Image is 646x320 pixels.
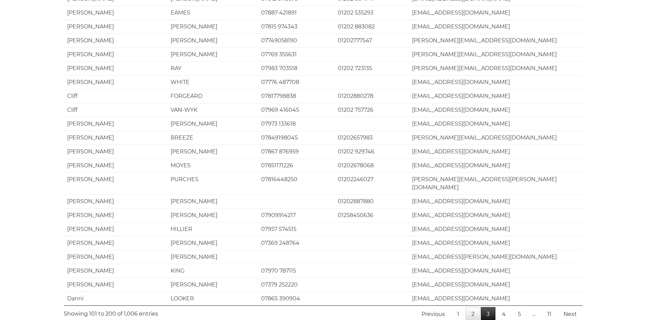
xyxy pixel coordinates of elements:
td: 01202678068 [334,158,409,172]
td: [EMAIL_ADDRESS][DOMAIN_NAME] [409,208,583,222]
td: 01202 883082 [334,20,409,34]
td: KING [167,264,258,278]
td: 01202 757726 [334,103,409,117]
td: [PERSON_NAME] [167,145,258,158]
td: 07379 252220 [258,278,334,292]
td: [EMAIL_ADDRESS][DOMAIN_NAME] [409,89,583,103]
td: 07817798838 [258,89,334,103]
td: [PERSON_NAME] [167,194,258,208]
td: Cliff [64,103,167,117]
td: WHITE [167,75,258,89]
div: Showing 101 to 200 of 1,006 entries [64,306,158,318]
td: 07776 487708 [258,75,334,89]
td: 07851171226 [258,158,334,172]
td: [PERSON_NAME] [64,278,167,292]
td: [PERSON_NAME] [167,34,258,47]
td: [EMAIL_ADDRESS][DOMAIN_NAME] [409,236,583,250]
td: 01202 723135 [334,61,409,75]
td: 07749058190 [258,34,334,47]
td: 07815 974343 [258,20,334,34]
td: [EMAIL_ADDRESS][DOMAIN_NAME] [409,264,583,278]
td: 07973 133618 [258,117,334,131]
td: [EMAIL_ADDRESS][DOMAIN_NAME] [409,75,583,89]
td: HILLIER [167,222,258,236]
td: 07957 574515 [258,222,334,236]
td: [PERSON_NAME] [64,117,167,131]
td: 07865 390904 [258,292,334,305]
td: [EMAIL_ADDRESS][DOMAIN_NAME] [409,222,583,236]
td: 01202 929746 [334,145,409,158]
td: [PERSON_NAME] [167,117,258,131]
td: 07769 355631 [258,47,334,61]
td: [PERSON_NAME] [64,264,167,278]
td: RAY [167,61,258,75]
td: 01258450636 [334,208,409,222]
td: [PERSON_NAME] [64,194,167,208]
td: [PERSON_NAME][EMAIL_ADDRESS][DOMAIN_NAME] [409,131,583,145]
td: 01202657983 [334,131,409,145]
td: EAMES [167,6,258,20]
td: [EMAIL_ADDRESS][DOMAIN_NAME] [409,117,583,131]
td: 01202 535293 [334,6,409,20]
td: 07867 876959 [258,145,334,158]
td: 07369 248764 [258,236,334,250]
td: [EMAIL_ADDRESS][DOMAIN_NAME] [409,158,583,172]
td: [EMAIL_ADDRESS][DOMAIN_NAME] [409,145,583,158]
td: PURCHES [167,172,258,194]
td: 01202246027 [334,172,409,194]
td: [PERSON_NAME] [167,20,258,34]
td: 07849198045 [258,131,334,145]
td: 07816448250 [258,172,334,194]
td: 07887 421891 [258,6,334,20]
td: [PERSON_NAME] [64,236,167,250]
td: 07909914217 [258,208,334,222]
td: [EMAIL_ADDRESS][DOMAIN_NAME] [409,194,583,208]
td: 07969 416045 [258,103,334,117]
td: [PERSON_NAME] [64,208,167,222]
td: 01202887880 [334,194,409,208]
td: Danni [64,292,167,305]
td: [PERSON_NAME] [167,250,258,264]
td: [PERSON_NAME] [64,47,167,61]
td: FORGEARD [167,89,258,103]
td: VAN-WYK [167,103,258,117]
td: [PERSON_NAME] [64,6,167,20]
td: Cliff [64,89,167,103]
td: BREEZE [167,131,258,145]
td: [PERSON_NAME] [167,278,258,292]
td: 07970 787115 [258,264,334,278]
td: [PERSON_NAME] [167,47,258,61]
td: [PERSON_NAME][EMAIL_ADDRESS][DOMAIN_NAME] [409,34,583,47]
td: [PERSON_NAME] [167,236,258,250]
td: [PERSON_NAME] [167,208,258,222]
td: [PERSON_NAME] [64,158,167,172]
td: 01202880278 [334,89,409,103]
td: [PERSON_NAME] [64,250,167,264]
td: [EMAIL_ADDRESS][DOMAIN_NAME] [409,278,583,292]
td: MOYES [167,158,258,172]
td: [PERSON_NAME][EMAIL_ADDRESS][DOMAIN_NAME] [409,47,583,61]
td: [EMAIL_ADDRESS][DOMAIN_NAME] [409,6,583,20]
td: [PERSON_NAME][EMAIL_ADDRESS][PERSON_NAME][DOMAIN_NAME] [409,172,583,194]
td: [PERSON_NAME] [64,222,167,236]
td: [PERSON_NAME] [64,75,167,89]
td: [PERSON_NAME] [64,172,167,194]
td: [PERSON_NAME] [64,34,167,47]
td: [PERSON_NAME] [64,131,167,145]
td: [PERSON_NAME] [64,20,167,34]
td: LOOKER [167,292,258,305]
td: [PERSON_NAME] [64,61,167,75]
td: [PERSON_NAME] [64,145,167,158]
td: 07983 703518 [258,61,334,75]
td: [EMAIL_ADDRESS][DOMAIN_NAME] [409,292,583,305]
span: … [527,311,541,317]
td: [EMAIL_ADDRESS][DOMAIN_NAME] [409,103,583,117]
td: [EMAIL_ADDRESS][DOMAIN_NAME] [409,20,583,34]
td: [EMAIL_ADDRESS][PERSON_NAME][DOMAIN_NAME] [409,250,583,264]
td: 01202777547 [334,34,409,47]
td: [PERSON_NAME][EMAIL_ADDRESS][DOMAIN_NAME] [409,61,583,75]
